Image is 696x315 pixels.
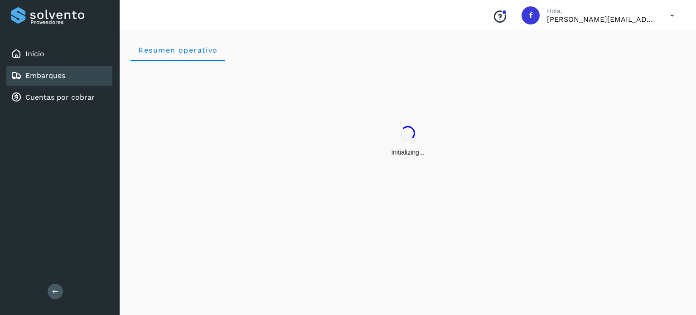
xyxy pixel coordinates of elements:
[25,93,95,102] a: Cuentas por cobrar
[6,44,112,64] div: Inicio
[30,19,109,25] p: Proveedores
[6,87,112,107] div: Cuentas por cobrar
[25,71,65,80] a: Embarques
[547,7,656,15] p: Hola,
[6,66,112,86] div: Embarques
[138,46,218,54] span: Resumen operativo
[25,49,44,58] a: Inicio
[547,15,656,24] p: flor.compean@gruporeyes.com.mx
